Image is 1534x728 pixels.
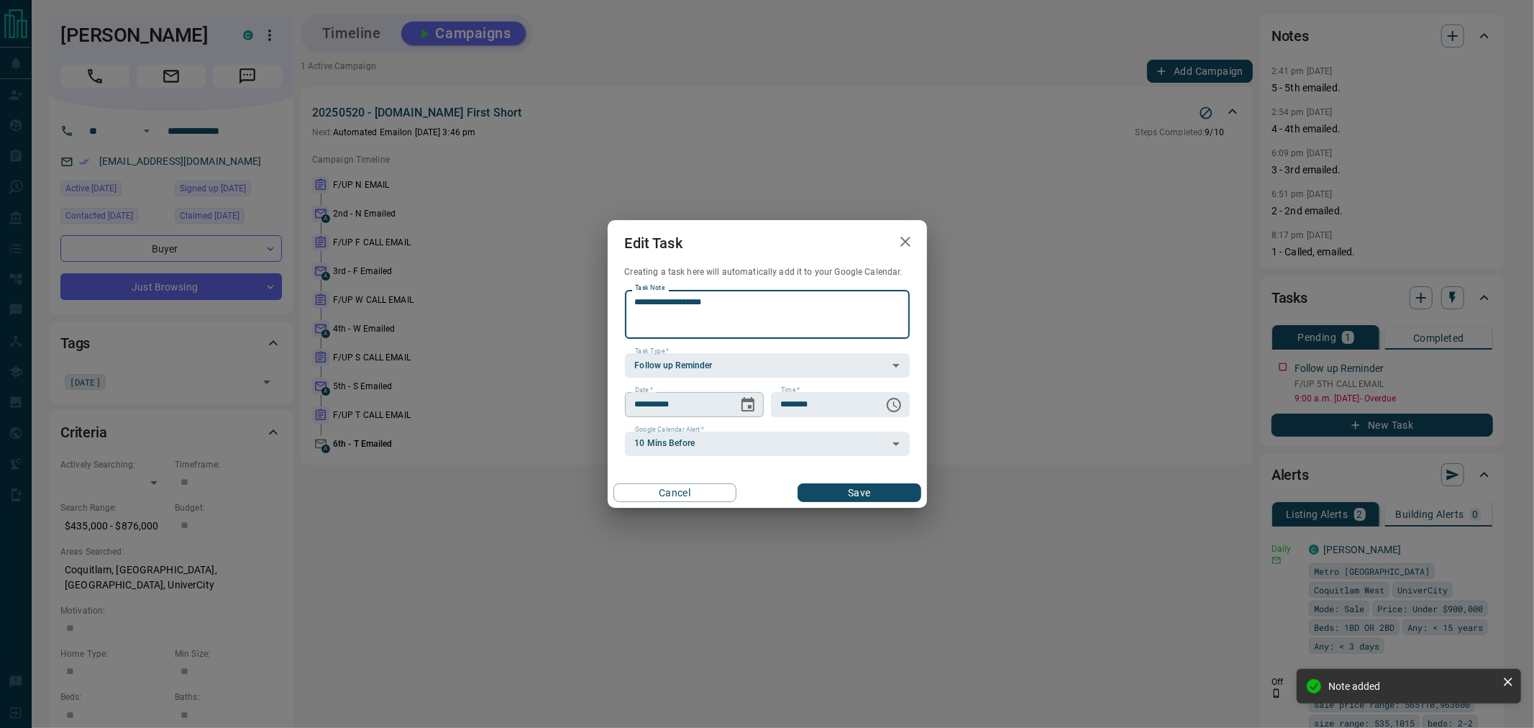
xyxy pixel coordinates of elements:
label: Time [781,386,800,395]
div: Follow up Reminder [625,353,910,378]
label: Google Calendar Alert [635,425,704,434]
div: Note added [1328,681,1497,692]
button: Cancel [613,483,736,502]
div: 10 Mins Before [625,432,910,456]
button: Save [798,483,921,502]
p: Creating a task here will automatically add it to your Google Calendar. [625,266,910,278]
button: Choose date, selected date is Oct 11, 2025 [734,391,762,419]
button: Choose time, selected time is 9:00 AM [880,391,908,419]
label: Date [635,386,653,395]
h2: Edit Task [608,220,700,266]
label: Task Note [635,283,665,293]
label: Task Type [635,347,669,356]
